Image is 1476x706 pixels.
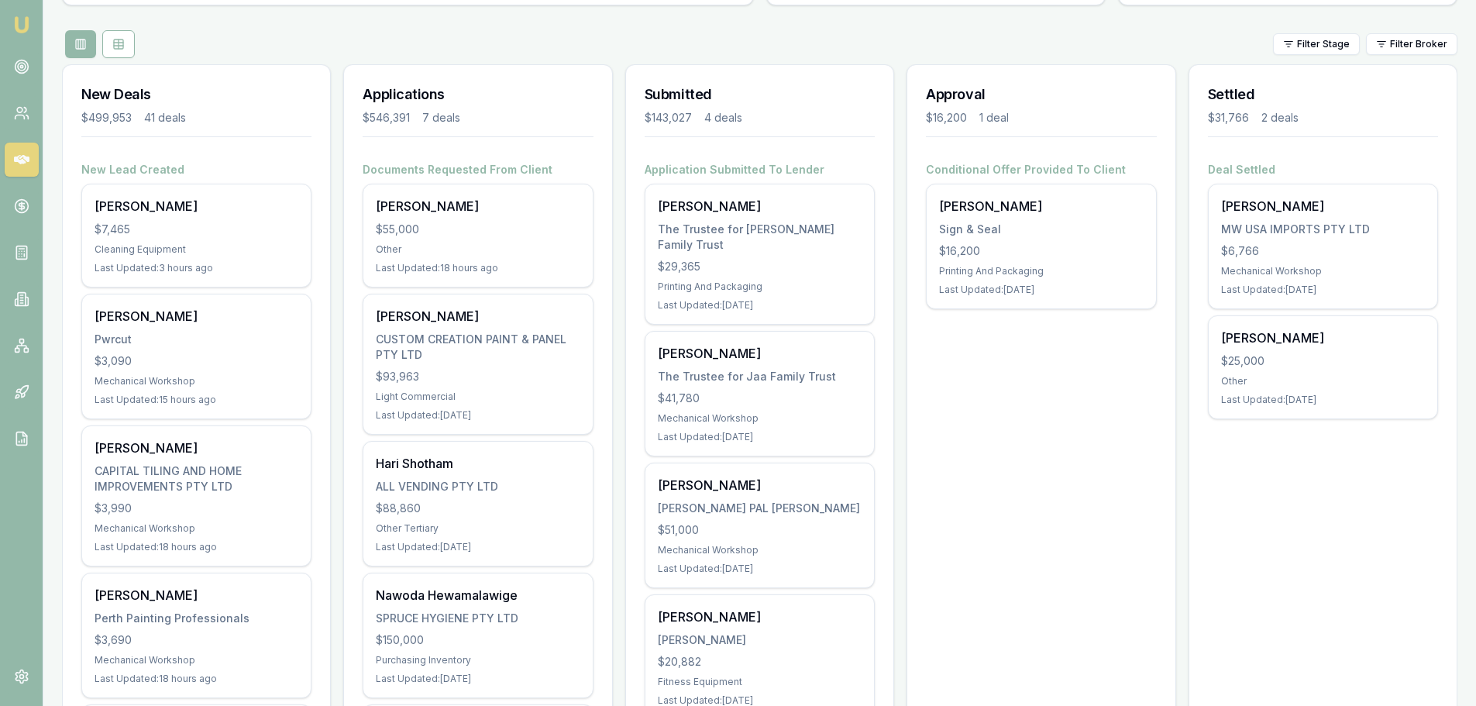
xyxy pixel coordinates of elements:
div: 1 deal [979,110,1009,126]
div: $3,690 [95,632,298,648]
h3: Settled [1208,84,1438,105]
div: [PERSON_NAME] [1221,197,1425,215]
div: Last Updated: 18 hours ago [95,673,298,685]
div: $3,090 [95,353,298,369]
div: 41 deals [144,110,186,126]
div: $25,000 [1221,353,1425,369]
div: Last Updated: [DATE] [939,284,1143,296]
h3: Submitted [645,84,875,105]
div: $150,000 [376,632,580,648]
div: Last Updated: [DATE] [658,299,862,312]
h3: Approval [926,84,1156,105]
h3: New Deals [81,84,311,105]
div: [PERSON_NAME] [658,344,862,363]
div: The Trustee for [PERSON_NAME] Family Trust [658,222,862,253]
div: Last Updated: 18 hours ago [376,262,580,274]
h3: Applications [363,84,593,105]
div: Mechanical Workshop [1221,265,1425,277]
h4: Deal Settled [1208,162,1438,177]
div: Last Updated: [DATE] [1221,284,1425,296]
img: emu-icon-u.png [12,15,31,34]
div: 4 deals [704,110,742,126]
div: [PERSON_NAME] [658,476,862,494]
div: $16,200 [939,243,1143,259]
div: Mechanical Workshop [658,412,862,425]
div: Nawoda Hewamalawige [376,586,580,604]
div: Last Updated: 3 hours ago [95,262,298,274]
div: [PERSON_NAME] PAL [PERSON_NAME] [658,501,862,516]
div: Last Updated: 18 hours ago [95,541,298,553]
div: [PERSON_NAME] [658,632,862,648]
div: Mechanical Workshop [95,654,298,666]
div: 7 deals [422,110,460,126]
div: [PERSON_NAME] [376,197,580,215]
div: $93,963 [376,369,580,384]
div: Light Commercial [376,391,580,403]
div: Last Updated: [DATE] [376,409,580,422]
div: [PERSON_NAME] [376,307,580,325]
div: [PERSON_NAME] [1221,329,1425,347]
div: Mechanical Workshop [658,544,862,556]
div: Last Updated: [DATE] [376,673,580,685]
div: Printing And Packaging [939,265,1143,277]
div: $31,766 [1208,110,1249,126]
div: $6,766 [1221,243,1425,259]
h4: Conditional Offer Provided To Client [926,162,1156,177]
div: [PERSON_NAME] [95,586,298,604]
div: Mechanical Workshop [95,375,298,387]
div: Mechanical Workshop [95,522,298,535]
div: Cleaning Equipment [95,243,298,256]
div: $41,780 [658,391,862,406]
div: CAPITAL TILING AND HOME IMPROVEMENTS PTY LTD [95,463,298,494]
button: Filter Broker [1366,33,1457,55]
div: [PERSON_NAME] [939,197,1143,215]
div: $88,860 [376,501,580,516]
div: Last Updated: 15 hours ago [95,394,298,406]
div: Last Updated: [DATE] [376,541,580,553]
div: Other [376,243,580,256]
h4: Application Submitted To Lender [645,162,875,177]
div: [PERSON_NAME] [658,197,862,215]
div: $29,365 [658,259,862,274]
div: Fitness Equipment [658,676,862,688]
div: $20,882 [658,654,862,670]
span: Filter Stage [1297,38,1350,50]
div: MW USA IMPORTS PTY LTD [1221,222,1425,237]
div: [PERSON_NAME] [95,439,298,457]
span: Filter Broker [1390,38,1447,50]
div: $16,200 [926,110,967,126]
div: $143,027 [645,110,692,126]
div: Last Updated: [DATE] [1221,394,1425,406]
div: Hari Shotham [376,454,580,473]
div: Purchasing Inventory [376,654,580,666]
div: $3,990 [95,501,298,516]
div: [PERSON_NAME] [658,608,862,626]
div: Other Tertiary [376,522,580,535]
div: [PERSON_NAME] [95,307,298,325]
div: [PERSON_NAME] [95,197,298,215]
div: $499,953 [81,110,132,126]
div: $51,000 [658,522,862,538]
div: $7,465 [95,222,298,237]
div: CUSTOM CREATION PAINT & PANEL PTY LTD [376,332,580,363]
div: 2 deals [1261,110,1299,126]
h4: New Lead Created [81,162,311,177]
h4: Documents Requested From Client [363,162,593,177]
div: $55,000 [376,222,580,237]
div: Last Updated: [DATE] [658,431,862,443]
div: ALL VENDING PTY LTD [376,479,580,494]
div: The Trustee for Jaa Family Trust [658,369,862,384]
div: Last Updated: [DATE] [658,563,862,575]
button: Filter Stage [1273,33,1360,55]
div: Pwrcut [95,332,298,347]
div: Printing And Packaging [658,281,862,293]
div: SPRUCE HYGIENE PTY LTD [376,611,580,626]
div: Other [1221,375,1425,387]
div: Perth Painting Professionals [95,611,298,626]
div: $546,391 [363,110,410,126]
div: Sign & Seal [939,222,1143,237]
